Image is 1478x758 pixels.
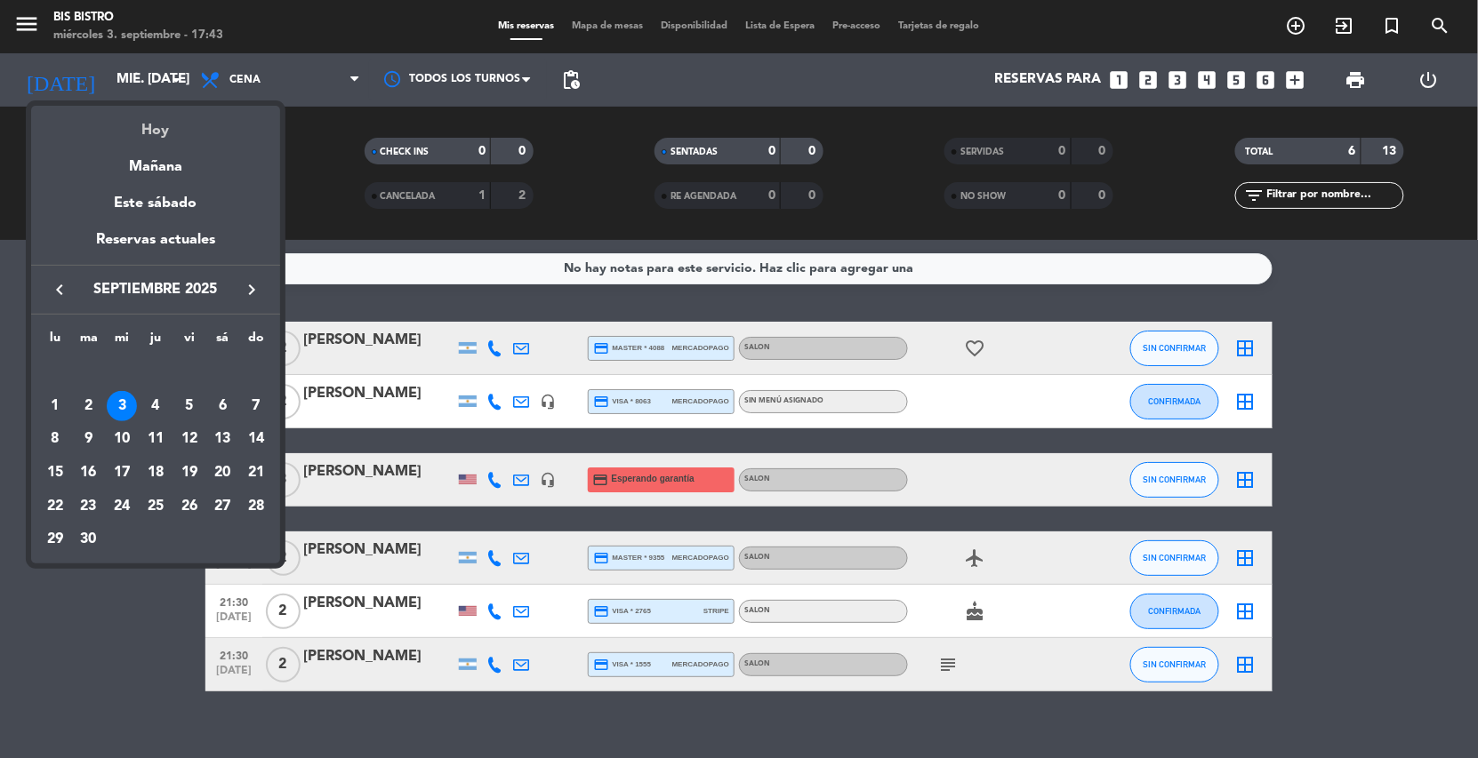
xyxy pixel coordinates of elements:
[141,458,171,488] div: 18
[107,391,137,421] div: 3
[38,422,72,456] td: 8 de septiembre de 2025
[239,328,273,355] th: domingo
[74,458,104,488] div: 16
[206,456,240,490] td: 20 de septiembre de 2025
[206,328,240,355] th: sábado
[174,391,205,421] div: 5
[74,391,104,421] div: 2
[239,490,273,523] td: 28 de septiembre de 2025
[40,491,70,522] div: 22
[239,456,273,490] td: 21 de septiembre de 2025
[105,328,139,355] th: miércoles
[241,458,271,488] div: 21
[206,389,240,423] td: 6 de septiembre de 2025
[174,491,205,522] div: 26
[174,424,205,454] div: 12
[141,424,171,454] div: 11
[38,523,72,556] td: 29 de septiembre de 2025
[49,279,70,300] i: keyboard_arrow_left
[76,278,236,301] span: septiembre 2025
[207,424,237,454] div: 13
[72,456,106,490] td: 16 de septiembre de 2025
[241,279,262,300] i: keyboard_arrow_right
[72,328,106,355] th: martes
[72,523,106,556] td: 30 de septiembre de 2025
[107,491,137,522] div: 24
[239,389,273,423] td: 7 de septiembre de 2025
[141,391,171,421] div: 4
[241,491,271,522] div: 28
[173,422,206,456] td: 12 de septiembre de 2025
[31,179,280,228] div: Este sábado
[44,278,76,301] button: keyboard_arrow_left
[173,389,206,423] td: 5 de septiembre de 2025
[105,490,139,523] td: 24 de septiembre de 2025
[40,424,70,454] div: 8
[74,524,104,555] div: 30
[236,278,268,301] button: keyboard_arrow_right
[139,456,173,490] td: 18 de septiembre de 2025
[107,424,137,454] div: 10
[38,456,72,490] td: 15 de septiembre de 2025
[241,391,271,421] div: 7
[239,422,273,456] td: 14 de septiembre de 2025
[139,422,173,456] td: 11 de septiembre de 2025
[173,490,206,523] td: 26 de septiembre de 2025
[105,422,139,456] td: 10 de septiembre de 2025
[72,422,106,456] td: 9 de septiembre de 2025
[105,389,139,423] td: 3 de septiembre de 2025
[207,491,237,522] div: 27
[40,458,70,488] div: 15
[241,424,271,454] div: 14
[173,328,206,355] th: viernes
[72,389,106,423] td: 2 de septiembre de 2025
[107,458,137,488] div: 17
[139,328,173,355] th: jueves
[74,424,104,454] div: 9
[31,228,280,265] div: Reservas actuales
[38,355,273,389] td: SEP.
[31,142,280,179] div: Mañana
[173,456,206,490] td: 19 de septiembre de 2025
[74,491,104,522] div: 23
[72,490,106,523] td: 23 de septiembre de 2025
[38,490,72,523] td: 22 de septiembre de 2025
[40,524,70,555] div: 29
[139,389,173,423] td: 4 de septiembre de 2025
[206,422,240,456] td: 13 de septiembre de 2025
[105,456,139,490] td: 17 de septiembre de 2025
[31,106,280,142] div: Hoy
[139,490,173,523] td: 25 de septiembre de 2025
[40,391,70,421] div: 1
[38,328,72,355] th: lunes
[38,389,72,423] td: 1 de septiembre de 2025
[207,391,237,421] div: 6
[174,458,205,488] div: 19
[141,491,171,522] div: 25
[206,490,240,523] td: 27 de septiembre de 2025
[207,458,237,488] div: 20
